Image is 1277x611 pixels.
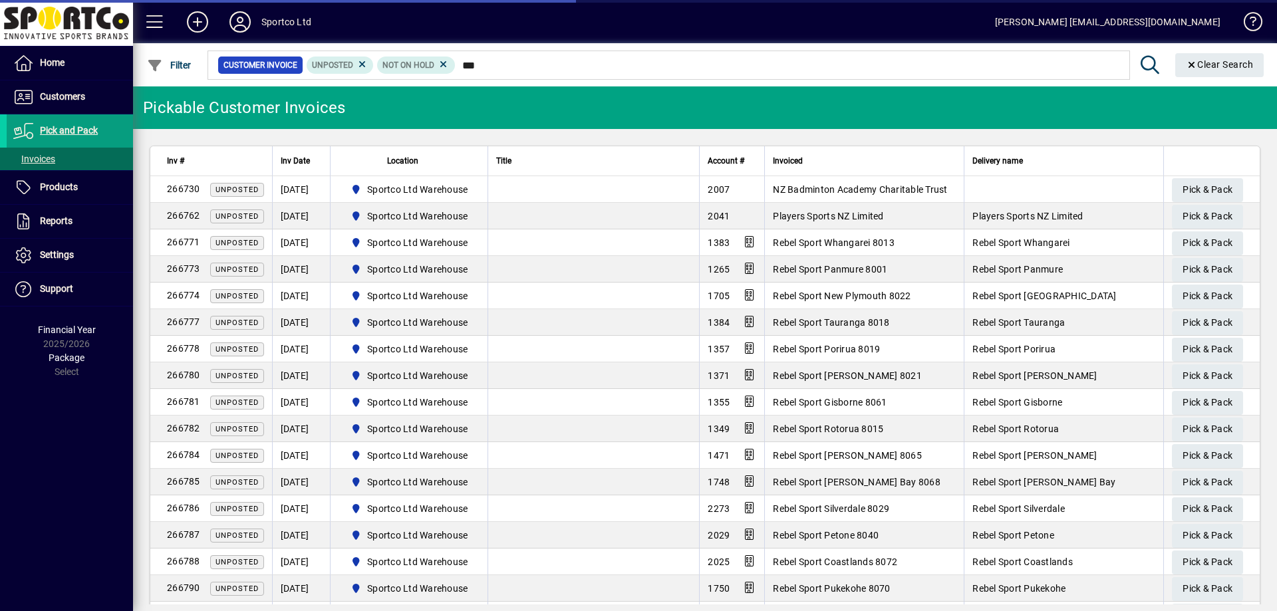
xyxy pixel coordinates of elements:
span: Sportco Ltd Warehouse [345,261,474,277]
td: [DATE] [272,203,330,229]
span: Unposted [312,61,353,70]
span: Filter [147,60,192,70]
span: Players Sports NZ Limited [773,211,883,221]
span: Home [40,57,65,68]
span: Rebel Sport Silverdale 8029 [773,503,889,514]
span: Unposted [215,212,259,221]
td: [DATE] [272,362,330,389]
span: Rebel Sport [PERSON_NAME] Bay 8068 [773,477,940,487]
span: 2007 [708,184,730,195]
span: 2029 [708,530,730,541]
span: Pick & Pack [1183,259,1232,281]
span: Rebel Sport Tauranga 8018 [773,317,889,328]
span: Sportco Ltd Warehouse [367,209,468,223]
span: Sportco Ltd Warehouse [367,502,468,515]
span: 266771 [167,237,200,247]
span: Rebel Sport Petone 8040 [773,530,879,541]
span: Rebel Sport Whangarei 8013 [773,237,895,248]
td: [DATE] [272,495,330,522]
span: Rebel Sport Coastlands [972,556,1073,567]
span: NZ Badminton Academy Charitable Trust [773,184,947,195]
span: Pick and Pack [40,125,98,136]
span: Sportco Ltd Warehouse [367,582,468,595]
span: Title [496,154,511,168]
button: Pick & Pack [1172,444,1243,468]
span: Rebel Sport Coastlands 8072 [773,556,897,567]
span: Rebel Sport Gisborne [972,397,1062,408]
span: Unposted [215,265,259,274]
div: Invoiced [773,154,956,168]
span: Sportco Ltd Warehouse [367,529,468,542]
span: Pick & Pack [1183,392,1232,414]
td: [DATE] [272,416,330,442]
td: [DATE] [272,549,330,575]
span: Unposted [215,345,259,354]
span: Pick & Pack [1183,338,1232,360]
span: Sportco Ltd Warehouse [345,235,474,251]
span: 266788 [167,556,200,566]
a: Settings [7,239,133,272]
span: Sportco Ltd Warehouse [345,501,474,517]
span: 2273 [708,503,730,514]
span: Rebel Sport Panmure 8001 [773,264,887,275]
span: Financial Year [38,324,96,335]
a: Support [7,273,133,306]
span: Sportco Ltd Warehouse [367,396,468,409]
td: [DATE] [272,522,330,549]
span: 266780 [167,370,200,380]
span: 266785 [167,476,200,487]
span: 266782 [167,423,200,433]
span: Pick & Pack [1183,525,1232,547]
span: Unposted [215,584,259,593]
div: Inv Date [281,154,322,168]
span: Pick & Pack [1183,179,1232,201]
span: Sportco Ltd Warehouse [367,236,468,249]
button: Pick & Pack [1172,311,1243,335]
span: 266790 [167,582,200,593]
mat-chip: Customer Invoice Status: Unposted [307,57,374,74]
span: Location [387,154,418,168]
span: Clear Search [1186,59,1254,70]
button: Pick & Pack [1172,364,1243,388]
span: Rebel Sport Pukekohe [972,583,1065,594]
button: Filter [144,53,195,77]
span: 266773 [167,263,200,274]
span: Unposted [215,292,259,301]
span: Unposted [215,478,259,487]
button: Pick & Pack [1172,285,1243,308]
button: Pick & Pack [1172,338,1243,362]
span: Pick & Pack [1183,551,1232,573]
span: 1265 [708,264,730,275]
span: Rebel Sport Gisborne 8061 [773,397,887,408]
span: 266762 [167,210,200,221]
span: Sportco Ltd Warehouse [345,368,474,384]
td: [DATE] [272,442,330,469]
div: Inv # [167,154,264,168]
span: Rebel Sport [PERSON_NAME] 8021 [773,370,922,381]
button: Pick & Pack [1172,258,1243,282]
button: Pick & Pack [1172,391,1243,415]
span: Sportco Ltd Warehouse [345,474,474,490]
div: Title [496,154,691,168]
td: [DATE] [272,575,330,602]
button: Clear [1175,53,1264,77]
span: Sportco Ltd Warehouse [345,554,474,570]
td: [DATE] [272,336,330,362]
span: Pick & Pack [1183,365,1232,387]
span: Rebel Sport [GEOGRAPHIC_DATA] [972,291,1116,301]
div: Location [339,154,480,168]
span: 1705 [708,291,730,301]
span: Inv Date [281,154,310,168]
span: Unposted [215,531,259,540]
span: Rebel Sport New Plymouth 8022 [773,291,911,301]
button: Pick & Pack [1172,231,1243,255]
span: Pick & Pack [1183,445,1232,467]
button: Pick & Pack [1172,471,1243,495]
span: Sportco Ltd Warehouse [345,527,474,543]
span: Invoices [13,154,55,164]
span: 1384 [708,317,730,328]
span: 266787 [167,529,200,540]
a: Home [7,47,133,80]
span: Customers [40,91,85,102]
td: [DATE] [272,229,330,256]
